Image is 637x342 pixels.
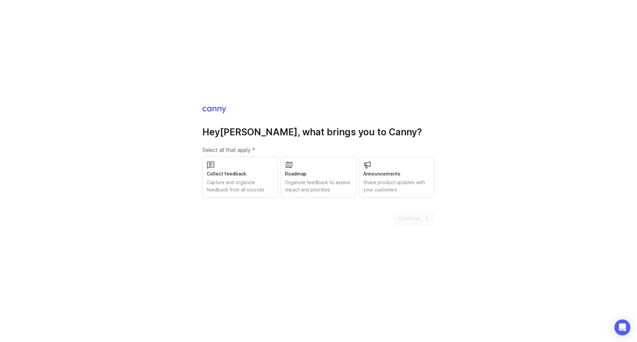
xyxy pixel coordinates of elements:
div: Open Intercom Messenger [614,319,630,335]
div: Roadmap [285,170,352,177]
div: Announcements [363,170,430,177]
div: Organize feedback to assess impact and prioritize [285,179,352,193]
div: Collect feedback [207,170,274,177]
div: Capture and organize feedback from all sources [207,179,274,193]
img: Canny Home [202,107,226,113]
h1: Hey [PERSON_NAME] , what brings you to Canny? [202,126,435,138]
button: Collect feedbackCapture and organize feedback from all sources [202,157,278,198]
button: AnnouncementsShare product updates with your customers [359,157,435,198]
button: RoadmapOrganize feedback to assess impact and prioritize [281,157,356,198]
label: Select all that apply [202,146,435,154]
div: Share product updates with your customers [363,179,430,193]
